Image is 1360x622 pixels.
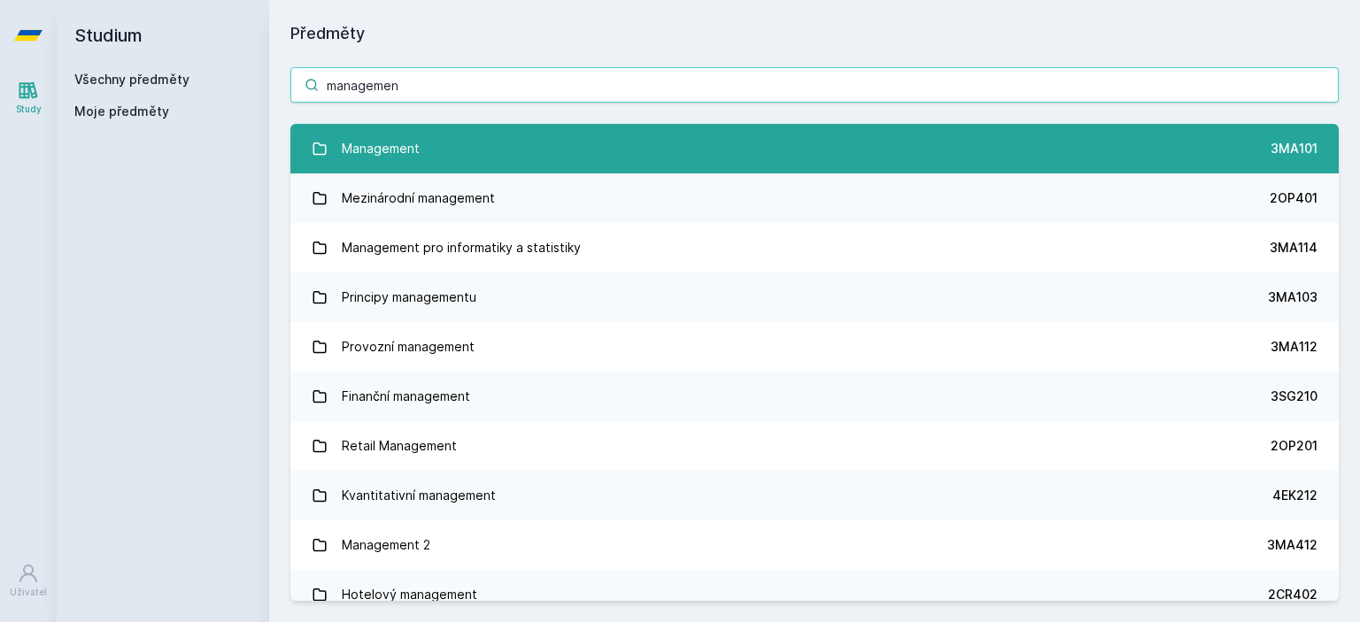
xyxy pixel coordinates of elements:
div: 3SG210 [1271,388,1317,405]
div: Hotelový management [342,577,477,612]
a: Principy managementu 3MA103 [290,273,1339,322]
div: Finanční management [342,379,470,414]
div: Mezinárodní management [342,180,495,216]
div: Management 2 [342,527,430,563]
a: Management 2 3MA412 [290,520,1339,570]
a: Uživatel [4,554,53,608]
div: Kvantitativní management [342,478,496,513]
div: Management pro informatiky a statistiky [342,230,581,265]
a: Retail Management 2OP201 [290,421,1339,471]
a: Management 3MA101 [290,124,1339,173]
div: Provozní management [342,329,475,365]
div: 3MA101 [1271,140,1317,157]
span: Moje předměty [74,103,169,120]
a: Finanční management 3SG210 [290,372,1339,421]
div: Study [16,103,42,116]
a: Hotelový management 2CR402 [290,570,1339,619]
div: 3MA114 [1270,239,1317,257]
div: 2OP401 [1270,189,1317,207]
a: Study [4,71,53,125]
a: Provozní management 3MA112 [290,322,1339,372]
a: Management pro informatiky a statistiky 3MA114 [290,223,1339,273]
a: Všechny předměty [74,72,189,87]
div: 2CR402 [1268,586,1317,603]
a: Mezinárodní management 2OP401 [290,173,1339,223]
div: Retail Management [342,428,457,464]
input: Název nebo ident předmětu… [290,67,1339,103]
div: Management [342,131,420,166]
div: 3MA103 [1268,288,1317,306]
div: Principy managementu [342,280,476,315]
h1: Předměty [290,21,1339,46]
div: 3MA112 [1271,338,1317,356]
div: 3MA412 [1267,536,1317,554]
div: 2OP201 [1271,437,1317,455]
div: Uživatel [10,586,47,599]
a: Kvantitativní management 4EK212 [290,471,1339,520]
div: 4EK212 [1272,487,1317,504]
